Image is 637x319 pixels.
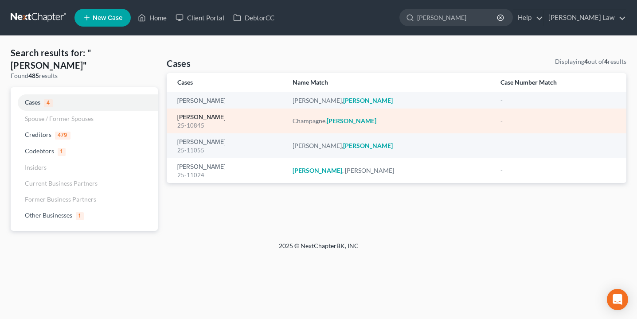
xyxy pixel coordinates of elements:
[555,57,626,66] div: Displaying out of results
[607,289,628,310] div: Open Intercom Messenger
[25,131,51,138] span: Creditors
[229,10,279,26] a: DebtorCC
[500,141,616,150] div: -
[76,212,84,220] span: 1
[11,143,158,159] a: Codebtors1
[417,9,498,26] input: Search by name...
[11,111,158,127] a: Spouse / Former Spouses
[167,73,285,92] th: Cases
[493,73,626,92] th: Case Number Match
[58,148,66,156] span: 1
[25,98,40,106] span: Cases
[343,142,393,149] em: [PERSON_NAME]
[177,139,226,145] a: [PERSON_NAME]
[66,241,571,257] div: 2025 © NextChapterBK, INC
[293,117,486,125] div: Champagne,
[11,71,158,80] div: Found results
[28,72,39,79] strong: 485
[11,175,158,191] a: Current Business Partners
[11,127,158,143] a: Creditors479
[343,97,393,104] em: [PERSON_NAME]
[55,132,70,140] span: 479
[500,166,616,175] div: -
[293,167,342,174] em: [PERSON_NAME]
[500,96,616,105] div: -
[11,94,158,111] a: Cases4
[133,10,171,26] a: Home
[25,179,98,187] span: Current Business Partners
[93,15,122,21] span: New Case
[584,58,588,65] strong: 4
[25,115,94,122] span: Spouse / Former Spouses
[177,146,278,155] div: 25-11055
[11,47,158,71] h4: Search results for: "[PERSON_NAME]"
[500,117,616,125] div: -
[11,207,158,224] a: Other Businesses1
[177,171,278,179] div: 25-11024
[25,195,96,203] span: Former Business Partners
[177,114,226,121] a: [PERSON_NAME]
[293,96,486,105] div: [PERSON_NAME],
[544,10,626,26] a: [PERSON_NAME] Law
[177,164,226,170] a: [PERSON_NAME]
[327,117,376,124] em: [PERSON_NAME]
[513,10,543,26] a: Help
[604,58,608,65] strong: 4
[11,159,158,175] a: Insiders
[25,147,54,155] span: Codebtors
[171,10,229,26] a: Client Portal
[167,57,191,70] h4: Cases
[293,166,486,175] div: , [PERSON_NAME]
[177,98,226,104] a: [PERSON_NAME]
[25,211,72,219] span: Other Businesses
[285,73,493,92] th: Name Match
[44,99,53,107] span: 4
[11,191,158,207] a: Former Business Partners
[293,141,486,150] div: [PERSON_NAME],
[177,121,278,130] div: 25-10845
[25,163,47,171] span: Insiders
